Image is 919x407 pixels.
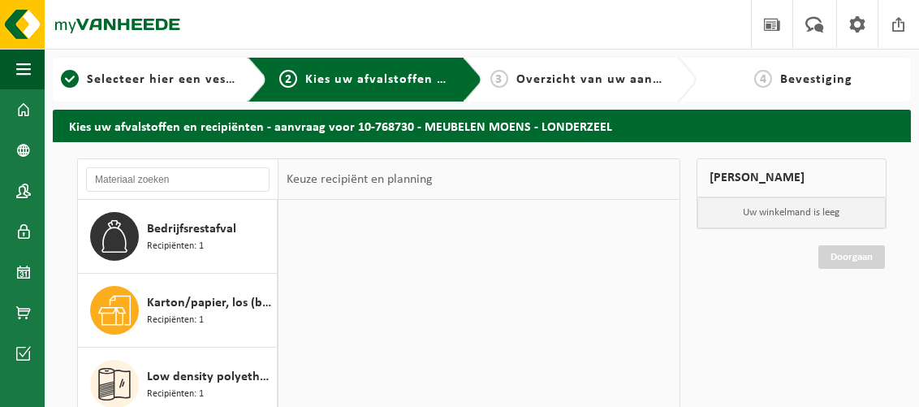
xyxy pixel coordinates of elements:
span: Selecteer hier een vestiging [87,73,262,86]
input: Materiaal zoeken [86,167,270,192]
a: 1Selecteer hier een vestiging [61,70,235,89]
div: [PERSON_NAME] [697,158,887,197]
span: Bedrijfsrestafval [147,219,236,239]
span: 1 [61,70,79,88]
div: Keuze recipiënt en planning [278,159,441,200]
a: Doorgaan [818,245,885,269]
span: Recipiënten: 1 [147,387,204,402]
button: Bedrijfsrestafval Recipiënten: 1 [78,200,278,274]
span: Bevestiging [780,73,852,86]
span: 2 [279,70,297,88]
span: 3 [490,70,508,88]
span: 4 [754,70,772,88]
span: Kies uw afvalstoffen en recipiënten [305,73,529,86]
span: Recipiënten: 1 [147,313,204,328]
span: Overzicht van uw aanvraag [516,73,688,86]
button: Karton/papier, los (bedrijven) Recipiënten: 1 [78,274,278,348]
p: Uw winkelmand is leeg [697,197,886,228]
span: Karton/papier, los (bedrijven) [147,293,273,313]
span: Low density polyethyleen (LDPE) folie, los, gekleurd [147,367,273,387]
span: Recipiënten: 1 [147,239,204,254]
h2: Kies uw afvalstoffen en recipiënten - aanvraag voor 10-768730 - MEUBELEN MOENS - LONDERZEEL [53,110,911,141]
